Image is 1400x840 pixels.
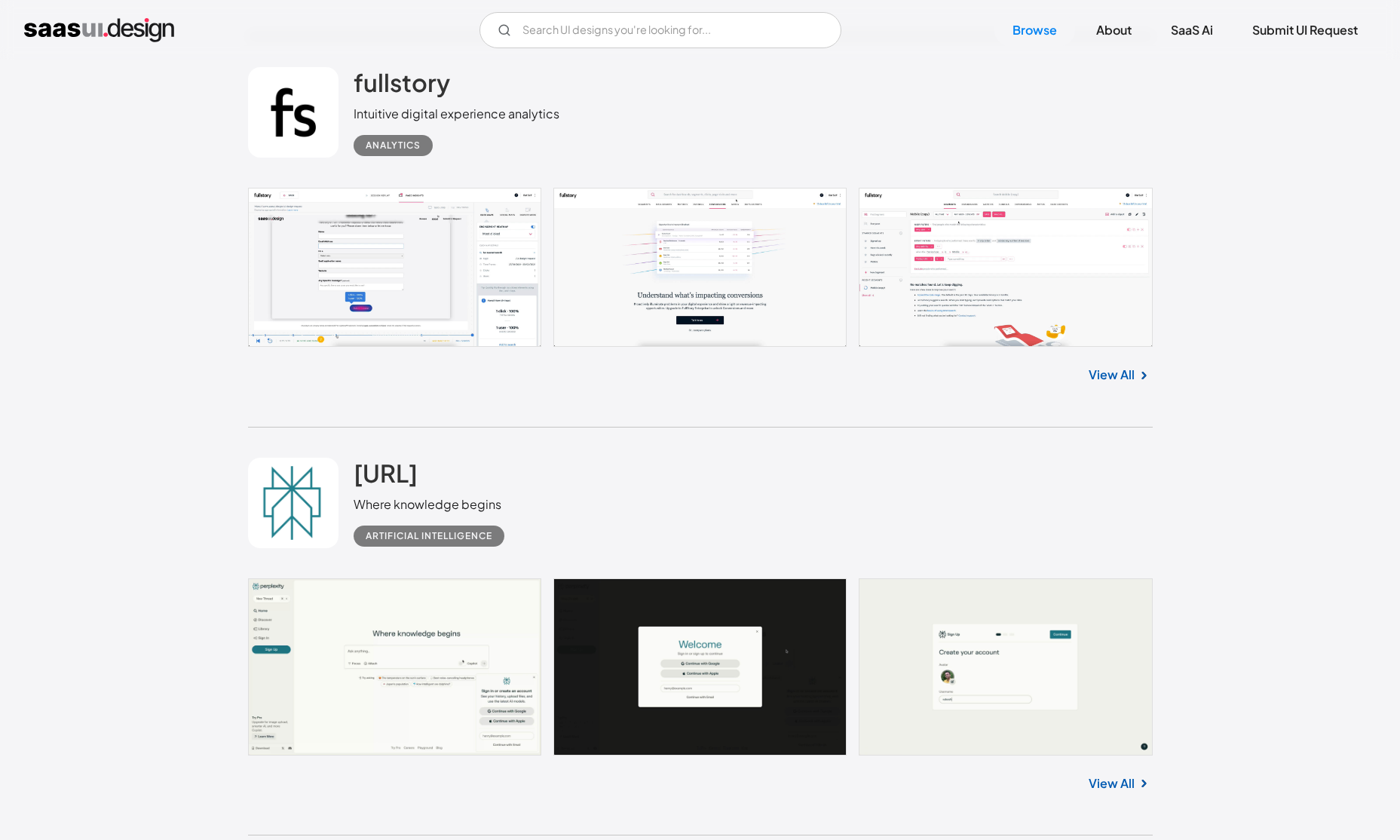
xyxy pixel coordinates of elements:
[994,14,1075,47] a: Browse
[1089,774,1135,792] a: View All
[354,495,516,514] div: Where knowledge begins
[354,458,418,488] h2: [URL]
[354,67,450,97] h2: fullstory
[1078,14,1150,47] a: About
[24,18,174,42] a: home
[1234,14,1376,47] a: Submit UI Request
[354,105,559,123] div: Intuitive digital experience analytics
[366,136,421,155] div: Analytics
[1089,366,1135,384] a: View All
[479,12,841,48] input: Search UI designs you're looking for...
[354,67,450,105] a: fullstory
[1153,14,1231,47] a: SaaS Ai
[366,527,492,545] div: Artificial Intelligence
[354,458,418,495] a: [URL]
[479,12,841,48] form: Email Form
